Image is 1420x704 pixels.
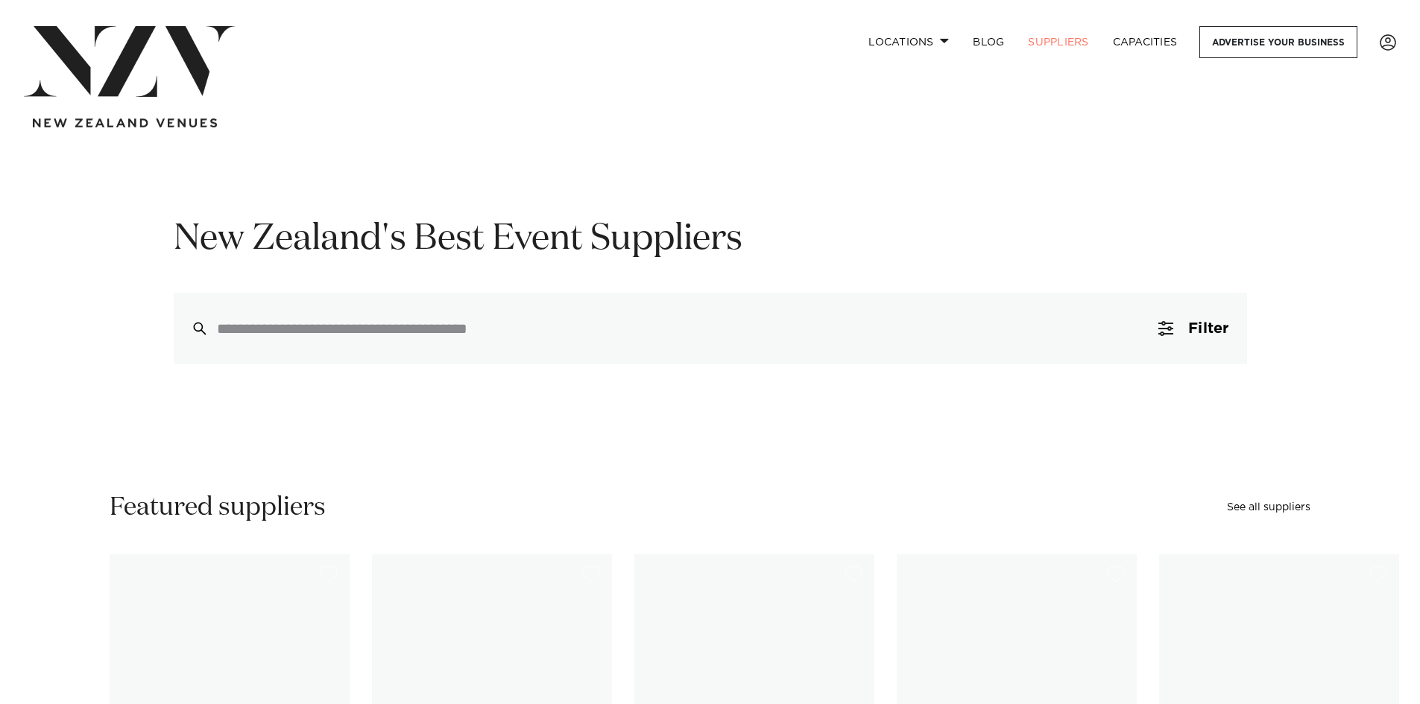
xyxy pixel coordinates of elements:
a: Capacities [1101,26,1190,58]
a: BLOG [961,26,1016,58]
img: new-zealand-venues-text.png [33,118,217,128]
a: See all suppliers [1227,502,1310,513]
button: Filter [1140,293,1246,364]
span: Filter [1188,321,1228,336]
img: nzv-logo.png [24,26,235,97]
a: Locations [856,26,961,58]
h2: Featured suppliers [110,491,326,524]
h1: New Zealand's Best Event Suppliers [174,216,1247,263]
a: SUPPLIERS [1016,26,1100,58]
a: Advertise your business [1199,26,1357,58]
